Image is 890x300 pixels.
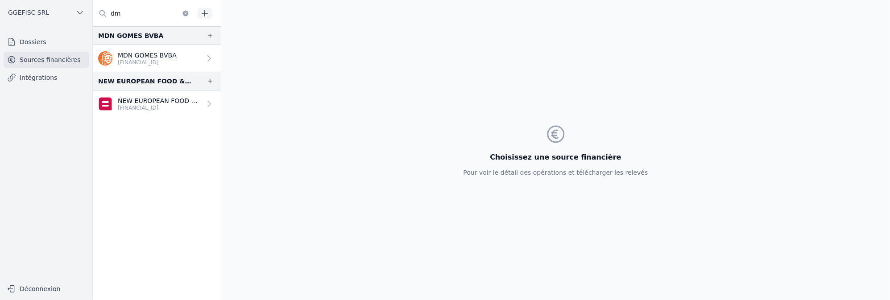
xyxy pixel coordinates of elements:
[4,70,89,86] a: Intégrations
[118,59,177,66] p: [FINANCIAL_ID]
[98,76,192,86] div: NEW EUROPEAN FOOD & NON FOOD SPRL
[463,152,648,163] h3: Choisissez une source financière
[98,51,112,66] img: ing.png
[4,282,89,296] button: Déconnexion
[118,51,177,60] p: MDN GOMES BVBA
[4,34,89,50] a: Dossiers
[93,90,221,117] a: NEW EUROPEAN FOOD & NON FO [FINANCIAL_ID]
[463,168,648,177] p: Pour voir le détail des opérations et télécharger les relevés
[93,5,195,21] input: Filtrer par dossier...
[98,97,112,111] img: belfius.png
[118,104,201,111] p: [FINANCIAL_ID]
[93,45,221,72] a: MDN GOMES BVBA [FINANCIAL_ID]
[98,30,163,41] div: MDN GOMES BVBA
[118,96,201,105] p: NEW EUROPEAN FOOD & NON FO
[4,5,89,20] button: GGEFISC SRL
[4,52,89,68] a: Sources financières
[8,8,49,17] span: GGEFISC SRL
